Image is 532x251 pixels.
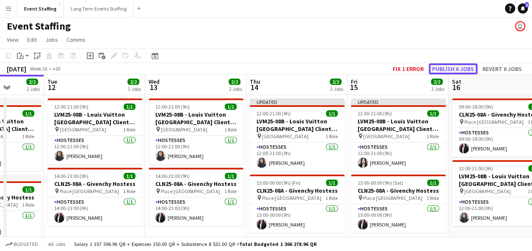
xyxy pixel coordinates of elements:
[47,180,142,188] h3: CLN25-08A - Givenchy Hostess
[363,195,422,201] span: Place [GEOGRAPHIC_DATA]
[225,104,237,110] span: 1/1
[149,98,243,164] app-job-card: 12:00-21:00 (9h)1/1LVM25-08B - Louis Vuitton [GEOGRAPHIC_DATA] Client Advisor [GEOGRAPHIC_DATA]1 ...
[123,126,135,133] span: 1 Role
[124,173,135,179] span: 1/1
[326,180,338,186] span: 1/1
[28,65,49,72] span: Week 33
[54,173,88,179] span: 14:00-23:00 (9h)
[351,175,446,233] app-job-card: 15:00-00:00 (9h) (Sat)1/1CLN25-08A - Givenchy Hostess Place [GEOGRAPHIC_DATA]1 RoleHostesses1/115...
[479,63,525,74] button: Revert 6 jobs
[256,180,300,186] span: 15:00-00:00 (9h) (Fri)
[229,86,242,92] div: 2 Jobs
[262,195,321,201] span: Place [GEOGRAPHIC_DATA]
[464,119,524,125] span: Place [GEOGRAPHIC_DATA]
[42,34,61,45] a: Jobs
[452,78,461,85] span: Sat
[52,65,61,72] div: +03
[47,136,142,164] app-card-role: Hostesses1/112:00-21:00 (9h)[PERSON_NAME]
[250,175,345,233] app-job-card: 15:00-00:00 (9h) (Fri)1/1CLN25-08A - Givenchy Hostess Place [GEOGRAPHIC_DATA]1 RoleHostesses1/115...
[22,133,34,139] span: 1 Role
[351,204,446,233] app-card-role: Hostesses1/115:00-00:00 (9h)[PERSON_NAME]
[149,111,243,126] h3: LVM25-08B - Louis Vuitton [GEOGRAPHIC_DATA] Client Advisor
[161,188,220,194] span: Place [GEOGRAPHIC_DATA]
[161,126,207,133] span: [GEOGRAPHIC_DATA]
[427,110,439,117] span: 1/1
[128,86,141,92] div: 2 Jobs
[60,126,106,133] span: [GEOGRAPHIC_DATA]
[250,98,345,105] div: Updated
[330,86,343,92] div: 2 Jobs
[250,187,345,194] h3: CLN25-08A - Givenchy Hostess
[250,78,260,85] span: Thu
[459,104,493,110] span: 09:00-18:00 (9h)
[47,98,142,164] app-job-card: 12:00-21:00 (9h)1/1LVM25-08B - Louis Vuitton [GEOGRAPHIC_DATA] Client Advisor [GEOGRAPHIC_DATA]1 ...
[239,241,317,247] span: Total Budgeted 1 366 278.96 QR
[262,133,309,139] span: [GEOGRAPHIC_DATA]
[250,204,345,233] app-card-role: Hostesses1/115:00-00:00 (9h)[PERSON_NAME]
[149,136,243,164] app-card-role: Hostesses1/112:00-21:00 (9h)[PERSON_NAME]
[66,36,85,44] span: Comms
[74,241,317,247] div: Salary 1 357 596.96 QR + Expenses 150.00 QR + Subsistence 8 532.00 QR =
[351,142,446,171] app-card-role: Hostesses1/112:00-21:00 (9h)[PERSON_NAME]
[47,241,67,247] span: All jobs
[464,188,511,194] span: [GEOGRAPHIC_DATA]
[326,110,338,117] span: 1/1
[427,195,439,201] span: 1 Role
[225,173,237,179] span: 1/1
[147,82,160,92] span: 13
[431,79,443,85] span: 2/2
[17,0,64,17] button: Event Staffing
[518,3,528,14] a: 2
[123,188,135,194] span: 1 Role
[325,133,338,139] span: 1 Role
[351,98,446,171] div: Updated12:00-21:00 (9h)1/1LVM25-08B - Louis Vuitton [GEOGRAPHIC_DATA] Client Advisor [GEOGRAPHIC_...
[47,111,142,126] h3: LVM25-08B - Louis Vuitton [GEOGRAPHIC_DATA] Client Advisor
[330,79,342,85] span: 2/2
[229,79,240,85] span: 2/2
[429,63,477,74] button: Publish 6 jobs
[60,188,119,194] span: Place [GEOGRAPHIC_DATA]
[389,63,427,74] button: Fix 1 error
[351,117,446,133] h3: LVM25-08B - Louis Vuitton [GEOGRAPHIC_DATA] Client Advisor
[7,20,71,33] h1: Event Staffing
[248,82,260,92] span: 14
[358,110,392,117] span: 12:00-21:00 (9h)
[22,186,34,193] span: 1/1
[515,21,525,31] app-user-avatar: Events Staffing Team
[224,188,237,194] span: 1 Role
[24,34,40,45] a: Edit
[358,180,403,186] span: 15:00-00:00 (9h) (Sat)
[47,197,142,226] app-card-role: Hostesses1/114:00-23:00 (9h)[PERSON_NAME]
[124,104,135,110] span: 1/1
[155,104,190,110] span: 12:00-21:00 (9h)
[155,173,190,179] span: 14:00-23:00 (9h)
[149,168,243,226] app-job-card: 14:00-23:00 (9h)1/1CLN25-08A - Givenchy Hostess Place [GEOGRAPHIC_DATA]1 RoleHostesses1/114:00-23...
[427,180,439,186] span: 1/1
[22,202,34,208] span: 1 Role
[47,168,142,226] app-job-card: 14:00-23:00 (9h)1/1CLN25-08A - Givenchy Hostess Place [GEOGRAPHIC_DATA]1 RoleHostesses1/114:00-23...
[250,142,345,171] app-card-role: Hostesses1/112:00-21:00 (9h)[PERSON_NAME]
[351,98,446,105] div: Updated
[350,82,358,92] span: 15
[4,240,39,249] button: Budgeted
[3,34,22,45] a: View
[250,98,345,171] app-job-card: Updated12:00-21:00 (9h)1/1LVM25-08B - Louis Vuitton [GEOGRAPHIC_DATA] Client Advisor [GEOGRAPHIC_...
[149,180,243,188] h3: CLN25-08A - Givenchy Hostess
[127,79,139,85] span: 2/2
[14,241,38,247] span: Budgeted
[46,82,57,92] span: 12
[351,78,358,85] span: Fri
[7,65,26,73] div: [DATE]
[427,133,439,139] span: 1 Role
[26,79,38,85] span: 2/2
[250,117,345,133] h3: LVM25-08B - Louis Vuitton [GEOGRAPHIC_DATA] Client Advisor
[451,82,461,92] span: 16
[149,78,160,85] span: Wed
[63,34,89,45] a: Comms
